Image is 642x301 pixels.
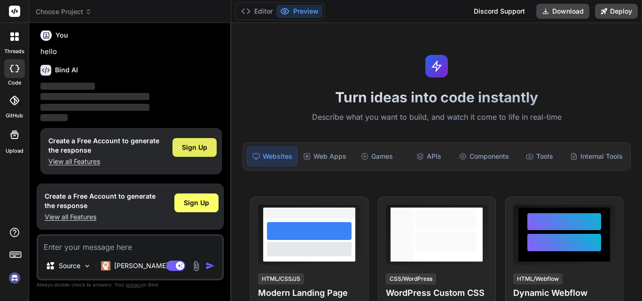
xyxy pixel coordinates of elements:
[468,4,531,19] div: Discord Support
[205,261,215,270] img: icon
[276,5,322,18] button: Preview
[258,286,360,300] h4: Modern Landing Page
[237,5,276,18] button: Editor
[386,286,488,300] h4: WordPress Custom CSS
[40,114,68,121] span: ‌
[182,143,207,152] span: Sign Up
[40,46,222,57] p: hello
[6,112,23,120] label: GitHub
[48,136,159,155] h1: Create a Free Account to generate the response
[237,89,636,106] h1: Turn ideas into code instantly
[126,282,143,287] span: privacy
[404,147,454,166] div: APIs
[55,65,78,75] h6: Bind AI
[83,262,91,270] img: Pick Models
[40,104,149,111] span: ‌
[4,47,24,55] label: threads
[237,111,636,123] p: Describe what you want to build, and watch it come to life in real-time
[59,261,80,270] p: Source
[536,4,589,19] button: Download
[40,83,95,90] span: ‌
[8,79,21,87] label: code
[6,147,23,155] label: Upload
[36,7,92,16] span: Choose Project
[37,280,224,289] p: Always double-check its answers. Your in Bind
[258,273,304,285] div: HTML/CSS/JS
[352,147,402,166] div: Games
[513,273,563,285] div: HTML/Webflow
[55,31,68,40] h6: You
[595,4,638,19] button: Deploy
[40,93,149,100] span: ‌
[455,147,513,166] div: Components
[101,261,110,270] img: Claude 4 Sonnet
[7,270,23,286] img: signin
[566,147,626,166] div: Internal Tools
[386,273,436,285] div: CSS/WordPress
[184,198,209,208] span: Sign Up
[247,147,298,166] div: Websites
[299,147,350,166] div: Web Apps
[114,261,184,270] p: [PERSON_NAME] 4 S..
[191,261,202,271] img: attachment
[45,212,156,222] p: View all Features
[515,147,564,166] div: Tools
[45,192,156,210] h1: Create a Free Account to generate the response
[48,157,159,166] p: View all Features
